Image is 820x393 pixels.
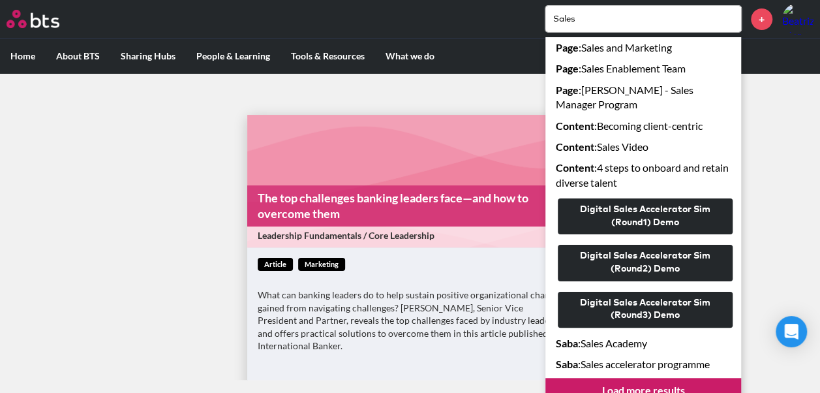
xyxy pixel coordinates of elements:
a: Saba:Sales Academy [545,333,741,354]
a: Content:Becoming client-centric [545,116,741,136]
strong: Page [556,84,579,96]
a: Go home [7,10,84,28]
button: Digital Sales Accelerator Sim (Round1) Demo [558,198,733,234]
strong: Page [556,62,579,74]
img: Beatriz Marsili [782,3,813,35]
strong: Content [556,140,594,153]
a: + [751,8,772,30]
label: Tools & Resources [281,39,375,73]
a: Content:4 steps to onboard and retain diverse talent [545,157,741,193]
label: Sharing Hubs [110,39,186,73]
span: article [258,258,293,272]
a: Page:[PERSON_NAME] - Sales Manager Program [545,80,741,116]
strong: Saba [556,358,578,370]
label: People & Learning [186,39,281,73]
strong: Content [556,119,594,132]
button: Digital Sales Accelerator Sim (Round2) Demo [558,245,733,281]
div: Open Intercom Messenger [776,316,807,347]
p: What can banking leaders do to help sustain positive organizational changes gained from navigatin... [258,289,563,353]
a: Content:Sales Video [545,136,741,157]
img: BTS Logo [7,10,59,28]
strong: Page [556,41,579,54]
a: The top challenges banking leaders face—and how to overcome them [247,185,573,227]
a: Page:Sales and Marketing [545,37,741,58]
label: About BTS [46,39,110,73]
strong: Content [556,161,594,174]
strong: Saba [556,337,578,349]
a: Profile [782,3,813,35]
span: Leadership Fundamentals / Core Leadership [258,229,560,242]
span: Marketing [298,258,345,272]
a: Page:Sales Enablement Team [545,58,741,79]
button: Digital Sales Accelerator Sim (Round3) Demo [558,292,733,328]
a: Saba:Sales accelerator programme [545,354,741,375]
label: What we do [375,39,445,73]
